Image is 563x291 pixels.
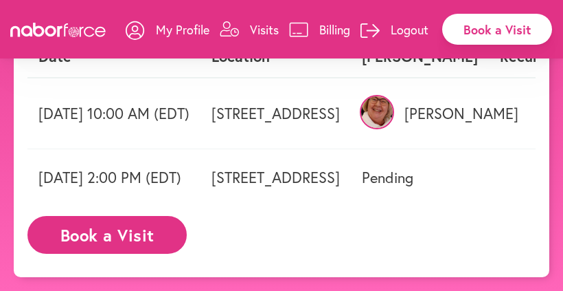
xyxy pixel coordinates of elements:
a: Book a Visit [27,226,187,239]
td: [DATE] 2:00 PM (EDT) [27,149,200,206]
td: [STREET_ADDRESS] [200,149,351,206]
p: Visits [250,21,279,38]
a: Logout [360,9,428,50]
img: 8ZZtWXcsRqsPrTFIPeCD [360,95,394,129]
td: Pending [351,149,489,206]
a: Visits [220,9,279,50]
a: My Profile [126,9,209,50]
div: Book a Visit [442,14,552,45]
a: Billing [289,9,350,50]
p: [PERSON_NAME] [362,105,478,122]
button: Book a Visit [27,216,187,254]
td: [DATE] 10:00 AM (EDT) [27,78,200,149]
p: Billing [319,21,350,38]
td: [STREET_ADDRESS] [200,78,351,149]
p: Logout [391,21,428,38]
p: My Profile [156,21,209,38]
